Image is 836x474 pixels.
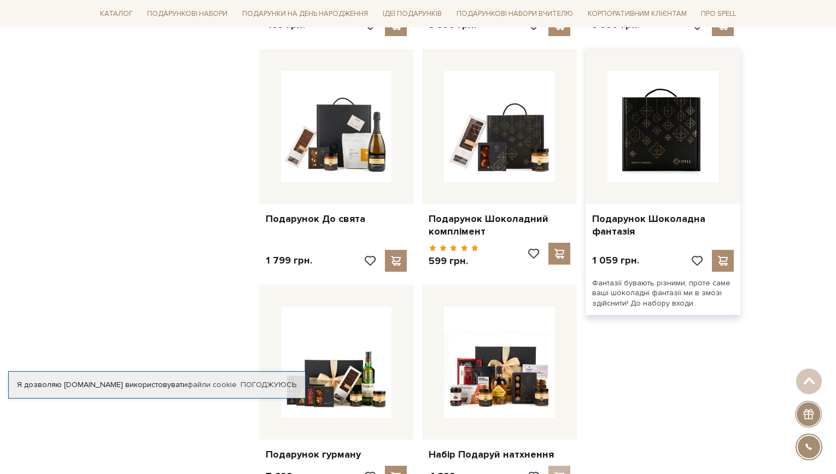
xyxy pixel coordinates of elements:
a: Каталог [96,5,137,22]
p: 1 799 грн. [266,254,312,267]
a: Подарунок До свята [266,213,407,225]
a: Подарунок Шоколадна фантазія [592,213,734,238]
a: Подарунок Шоколадний комплімент [429,213,570,238]
a: Подарунок гурману [266,448,407,461]
a: Корпоративним клієнтам [583,5,691,22]
a: Подарункові набори Вчителю [452,4,577,23]
a: Подарунки на День народження [238,5,372,22]
img: Подарунок Шоколадна фантазія [607,71,718,182]
a: Про Spell [697,5,740,22]
a: файли cookie [187,380,237,389]
a: Ідеї подарунків [378,5,446,22]
a: Погоджуюсь [241,380,296,390]
a: Набір Подаруй натхнення [429,448,570,461]
div: Я дозволяю [DOMAIN_NAME] використовувати [9,380,305,390]
p: 599 грн. [429,255,478,267]
p: 1 059 грн. [592,254,639,267]
a: Подарункові набори [143,5,232,22]
div: Фантазії бувають різними, проте саме ваші шоколадні фантазії ми в змозі здійснити! До набору входи.. [586,272,740,315]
